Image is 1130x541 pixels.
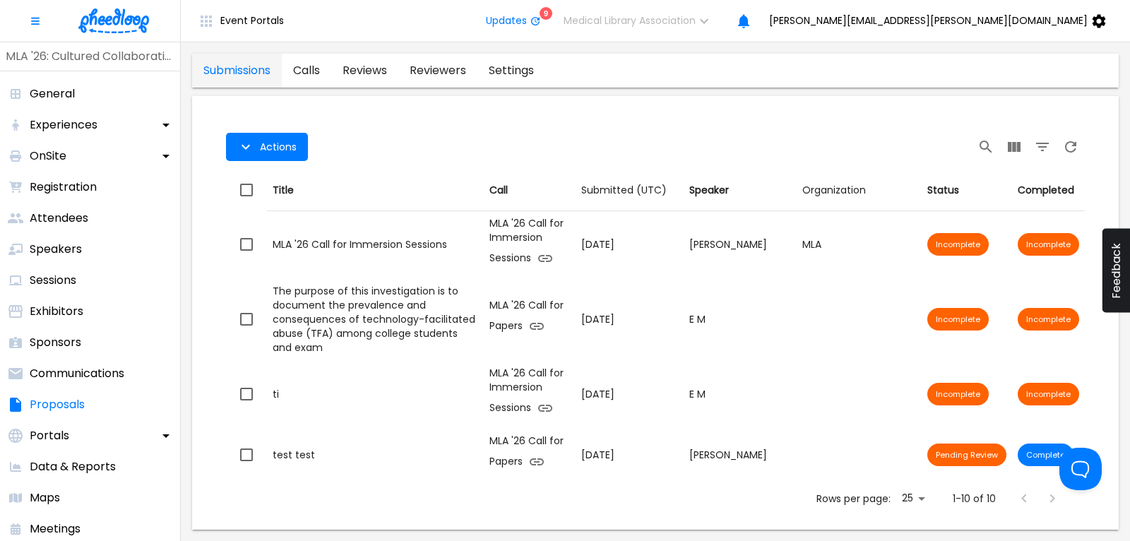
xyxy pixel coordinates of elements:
p: [DATE] [581,237,678,252]
button: Actions [226,133,308,161]
div: MLA '26 Call for Immersion Sessions [273,237,478,251]
div: Call [489,182,569,198]
div: 9 [540,7,552,20]
span: Event Portals [220,15,284,26]
span: Medical Library Association [564,15,696,26]
span: Pending Review [927,449,1006,460]
div: Proposal submission has not been completed [927,308,989,331]
p: Communications [30,365,124,382]
div: Submission is complete [1018,444,1073,466]
div: Title [273,182,478,198]
div: MLA '26 Call for Immersion Sessions [489,366,569,422]
p: OnSite [30,148,66,165]
div: 25 [896,488,930,509]
p: Data & Reports [30,458,116,475]
p: MLA '26: Cultured Collaborations [6,48,174,65]
div: E M [689,312,791,326]
div: MLA [802,237,916,251]
div: Submission is incomplete [1018,308,1079,331]
p: Portals [30,427,69,444]
div: MLA '26 Call for Immersion Sessions [489,216,569,273]
button: Refresh Page [1057,133,1085,161]
div: Submission is incomplete [1018,383,1079,405]
p: Sponsors [30,334,81,351]
span: [PERSON_NAME][EMAIL_ADDRESS][PERSON_NAME][DOMAIN_NAME] [769,15,1088,26]
button: Search [972,133,1000,161]
div: Proposal submission has not been completed [927,383,989,405]
a: proposals-tab-reviewers [398,54,477,88]
div: Completed [1018,182,1079,198]
p: Rows per page: [816,492,891,506]
p: Attendees [30,210,88,227]
div: Table Toolbar [226,124,1085,170]
span: Incomplete [927,314,989,325]
img: logo [78,8,149,33]
span: Incomplete [927,388,989,400]
span: Incomplete [1018,388,1079,400]
button: [PERSON_NAME][EMAIL_ADDRESS][PERSON_NAME][DOMAIN_NAME] [758,7,1124,35]
div: test test [273,448,478,462]
a: proposals-tab-submissions [192,54,282,88]
p: [DATE] [581,312,678,327]
div: The purpose of this investigation is to document the prevalence and consequences of technology-fa... [273,284,478,355]
span: Feedback [1110,243,1123,299]
p: Meetings [30,521,81,537]
p: 1-10 of 10 [953,492,996,506]
span: Actions [260,141,297,153]
div: MLA '26 Call for Papers [489,434,569,476]
div: Status [927,182,1006,198]
div: Submitted (UTC) [581,182,667,199]
p: Sessions [30,272,76,289]
p: Experiences [30,117,97,133]
p: [DATE] [581,387,678,402]
button: Filter Table [1028,133,1057,161]
p: Registration [30,179,97,196]
span: Incomplete [927,239,989,250]
a: proposals-tab-settings [477,54,545,88]
div: Submission is incomplete [1018,233,1079,256]
p: General [30,85,75,102]
iframe: Toggle Customer Support [1059,448,1102,490]
span: Updates [486,15,527,26]
span: Refresh Page [1057,138,1085,154]
a: proposals-tab-reviews [331,54,398,88]
div: [PERSON_NAME] [689,448,791,462]
div: ti [273,387,478,401]
button: Medical Library Association [552,7,730,35]
button: Sort [576,177,672,203]
div: Organization [802,182,866,199]
p: Exhibitors [30,303,83,320]
div: [PERSON_NAME] [689,237,791,251]
div: Speaker [689,182,791,198]
div: proposals tabs [192,54,545,88]
div: Proposal is pending review [927,444,1006,466]
button: Event Portals [186,7,295,35]
p: Speakers [30,241,82,258]
button: Updates9 [475,7,552,35]
span: Incomplete [1018,239,1079,250]
div: Proposal submission has not been completed [927,233,989,256]
span: Incomplete [1018,314,1079,325]
div: MLA '26 Call for Papers [489,298,569,340]
p: [DATE] [581,448,678,463]
span: Complete [1018,449,1073,460]
p: Maps [30,489,60,506]
a: proposals-tab-calls [282,54,331,88]
div: E M [689,387,791,401]
p: Proposals [30,396,85,413]
button: View Columns [1000,133,1028,161]
button: Sort [797,177,872,203]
